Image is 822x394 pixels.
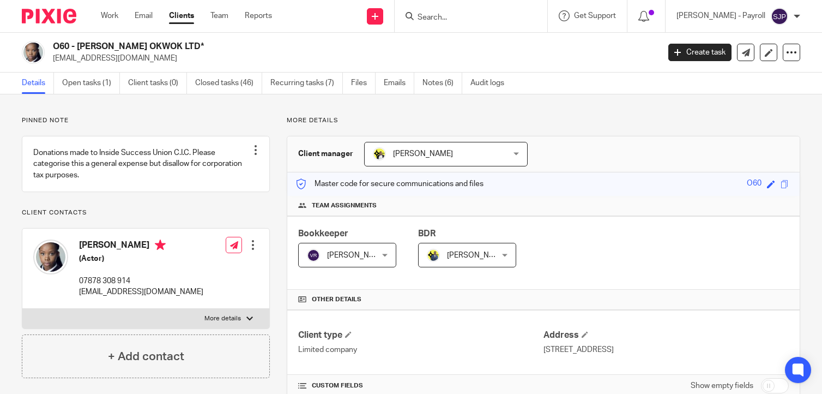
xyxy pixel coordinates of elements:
[79,276,203,286] p: 07878 308 914
[101,10,118,21] a: Work
[53,53,652,64] p: [EMAIL_ADDRESS][DOMAIN_NAME]
[771,8,788,25] img: svg%3E
[543,330,789,341] h4: Address
[169,10,194,21] a: Clients
[298,344,543,355] p: Limited company
[270,73,343,94] a: Recurring tasks (7)
[312,295,361,304] span: Other details
[307,249,320,262] img: svg%3E
[245,10,272,21] a: Reports
[79,240,203,253] h4: [PERSON_NAME]
[574,12,616,20] span: Get Support
[210,10,228,21] a: Team
[298,330,543,341] h4: Client type
[135,10,153,21] a: Email
[327,252,387,259] span: [PERSON_NAME]
[108,348,184,365] h4: + Add contact
[22,208,270,217] p: Client contacts
[128,73,187,94] a: Client tasks (0)
[155,240,166,250] i: Primary
[668,44,732,61] a: Create task
[393,150,453,158] span: [PERSON_NAME]
[676,10,765,21] p: [PERSON_NAME] - Payroll
[543,344,789,355] p: [STREET_ADDRESS]
[384,73,414,94] a: Emails
[416,13,515,23] input: Search
[204,314,241,323] p: More details
[470,73,512,94] a: Audit logs
[53,41,532,52] h2: O60 - [PERSON_NAME] OKWOK LTD*
[427,249,440,262] img: Dennis-Starbridge.jpg
[33,240,68,274] img: Shaniqua%20Okwok.jpg
[447,252,507,259] span: [PERSON_NAME]
[79,286,203,297] p: [EMAIL_ADDRESS][DOMAIN_NAME]
[298,229,348,238] span: Bookkeeper
[691,380,753,391] label: Show empty fields
[22,41,45,64] img: Shaniqua%20Okwok.jpg
[298,148,353,159] h3: Client manager
[79,253,203,264] h5: (Actor)
[373,147,386,160] img: Carine-Starbridge.jpg
[62,73,120,94] a: Open tasks (1)
[195,73,262,94] a: Closed tasks (46)
[747,178,761,190] div: O60
[295,178,483,189] p: Master code for secure communications and files
[351,73,376,94] a: Files
[22,9,76,23] img: Pixie
[422,73,462,94] a: Notes (6)
[287,116,800,125] p: More details
[22,73,54,94] a: Details
[418,229,436,238] span: BDR
[298,381,543,390] h4: CUSTOM FIELDS
[312,201,377,210] span: Team assignments
[22,116,270,125] p: Pinned note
